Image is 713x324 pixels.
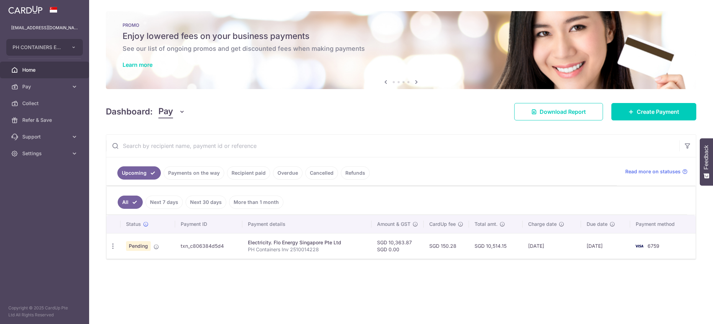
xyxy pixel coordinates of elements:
[13,44,64,51] span: PH CONTAINERS EXPRESS (S) PTE LTD
[637,108,679,116] span: Create Payment
[22,83,68,90] span: Pay
[242,215,371,233] th: Payment details
[22,117,68,124] span: Refer & Save
[700,138,713,185] button: Feedback - Show survey
[158,105,185,118] button: Pay
[514,103,603,120] a: Download Report
[632,242,646,250] img: Bank Card
[22,100,68,107] span: Collect
[164,166,224,180] a: Payments on the way
[106,11,696,89] img: Latest Promos Banner
[22,150,68,157] span: Settings
[611,103,696,120] a: Create Payment
[371,233,424,259] td: SGD 10,363.87 SGD 0.00
[630,215,696,233] th: Payment method
[106,105,153,118] h4: Dashboard:
[227,166,270,180] a: Recipient paid
[528,221,557,228] span: Charge date
[106,135,679,157] input: Search by recipient name, payment id or reference
[248,246,366,253] p: PH Containers Inv 2510014228
[126,241,151,251] span: Pending
[229,196,283,209] a: More than 1 month
[158,105,173,118] span: Pay
[273,166,303,180] a: Overdue
[523,233,581,259] td: [DATE]
[424,233,469,259] td: SGD 150.28
[648,243,659,249] span: 6759
[377,221,410,228] span: Amount & GST
[123,31,680,42] h5: Enjoy lowered fees on your business payments
[305,166,338,180] a: Cancelled
[625,168,681,175] span: Read more on statuses
[22,66,68,73] span: Home
[581,233,630,259] td: [DATE]
[587,221,608,228] span: Due date
[625,168,688,175] a: Read more on statuses
[341,166,370,180] a: Refunds
[22,133,68,140] span: Support
[175,215,242,233] th: Payment ID
[703,145,710,169] span: Feedback
[123,22,680,28] p: PROMO
[175,233,242,259] td: txn_c806384d5d4
[126,221,141,228] span: Status
[8,6,42,14] img: CardUp
[123,45,680,53] h6: See our list of ongoing promos and get discounted fees when making payments
[668,303,706,321] iframe: Opens a widget where you can find more information
[429,221,456,228] span: CardUp fee
[6,39,83,56] button: PH CONTAINERS EXPRESS (S) PTE LTD
[186,196,226,209] a: Next 30 days
[475,221,497,228] span: Total amt.
[248,239,366,246] div: Electricity. Flo Energy Singapore Pte Ltd
[469,233,522,259] td: SGD 10,514.15
[146,196,183,209] a: Next 7 days
[123,61,152,68] a: Learn more
[118,196,143,209] a: All
[11,24,78,31] p: [EMAIL_ADDRESS][DOMAIN_NAME]
[117,166,161,180] a: Upcoming
[540,108,586,116] span: Download Report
